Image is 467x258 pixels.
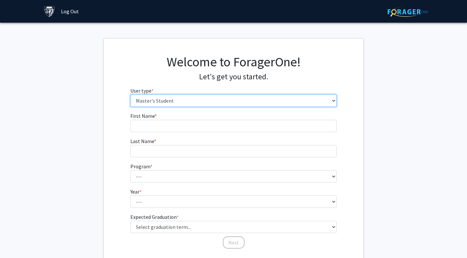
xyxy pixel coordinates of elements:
span: Last Name [130,138,154,144]
span: First Name [130,113,155,119]
label: User type [130,87,153,95]
h4: Let's get you started. [130,72,337,82]
h1: Welcome to ForagerOne! [130,54,337,70]
img: Johns Hopkins University Logo [44,6,55,17]
iframe: Chat [5,229,28,253]
label: Expected Graduation [130,213,179,221]
label: Year [130,188,141,196]
label: Program [130,163,152,170]
button: Next [223,236,245,249]
img: ForagerOne Logo [388,7,428,17]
